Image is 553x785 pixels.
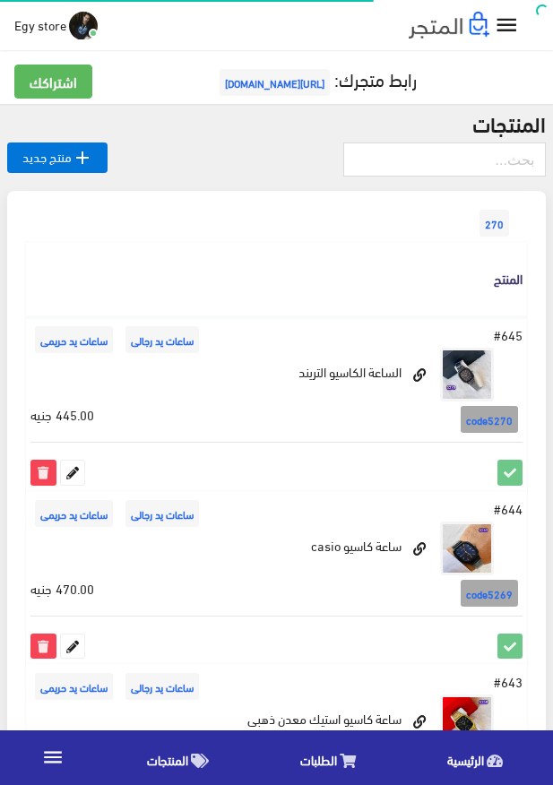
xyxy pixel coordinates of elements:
img: saaa-kasyo-casio.jpg [440,522,494,575]
span: ساعات يد رجالى [125,326,199,353]
img: . [409,12,489,39]
span: 470.00 جنيه [30,575,94,601]
span: ساعات يد رجالى [125,673,199,700]
span: ساعات يد حريمى [35,500,113,527]
span: ساعات يد حريمى [35,673,113,700]
h2: المنتجات [7,111,546,134]
i:  [41,746,65,769]
span: المنتجات [147,748,188,771]
i:  [72,147,93,168]
span: [URL][DOMAIN_NAME] [220,69,330,96]
th: المنتج [26,241,528,315]
td: ساعة كاسيو casio [26,490,528,664]
a: رابط متجرك:[URL][DOMAIN_NAME] [215,62,417,95]
span: 270 [480,210,509,237]
img: ... [69,12,98,40]
span: Egy store [14,13,66,36]
span: code5269 [461,580,518,607]
img: saaa-kasyo-astyk-maadn-thhb.jpg [440,694,494,748]
span: الرئيسية [447,748,484,771]
a: اشتراكك [14,65,92,99]
a: الرئيسية [406,735,553,781]
td: الساعة الكاسيو التريند [26,316,528,490]
a: الطلبات [259,735,406,781]
a: المنتجات [106,735,259,781]
span: ساعات يد حريمى [35,326,113,353]
span: code5270 [461,406,518,433]
span: ساعات يد رجالى [125,500,199,527]
span: 445.00 جنيه [30,401,94,427]
span: الطلبات [300,748,337,771]
span: #643 [494,669,523,694]
input: بحث... [343,142,546,177]
i:  [494,13,520,39]
a: منتج جديد [7,142,108,173]
span: #644 [494,496,523,522]
span: #645 [494,322,523,348]
a: ... Egy store [14,11,98,39]
img: alsaaa-alkasyo-altrynd.jpg [440,348,494,401]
